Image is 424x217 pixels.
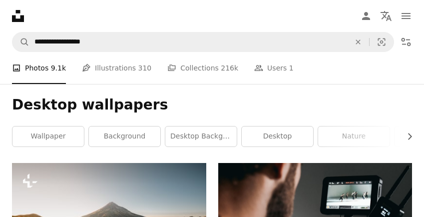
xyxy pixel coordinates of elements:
[376,6,396,26] button: Language
[12,10,24,22] a: Home — Unsplash
[289,62,294,73] span: 1
[356,6,376,26] a: Log in / Sign up
[347,32,369,51] button: Clear
[242,126,313,146] a: desktop
[396,6,416,26] button: Menu
[318,126,390,146] a: nature
[167,52,238,84] a: Collections 216k
[370,32,394,51] button: Visual search
[12,96,412,114] h1: Desktop wallpapers
[12,32,29,51] button: Search Unsplash
[254,52,294,84] a: Users 1
[138,62,152,73] span: 310
[12,32,394,52] form: Find visuals sitewide
[165,126,237,146] a: desktop background
[396,32,416,52] button: Filters
[82,52,151,84] a: Illustrations 310
[221,62,238,73] span: 216k
[89,126,160,146] a: background
[401,126,412,146] button: scroll list to the right
[12,126,84,146] a: wallpaper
